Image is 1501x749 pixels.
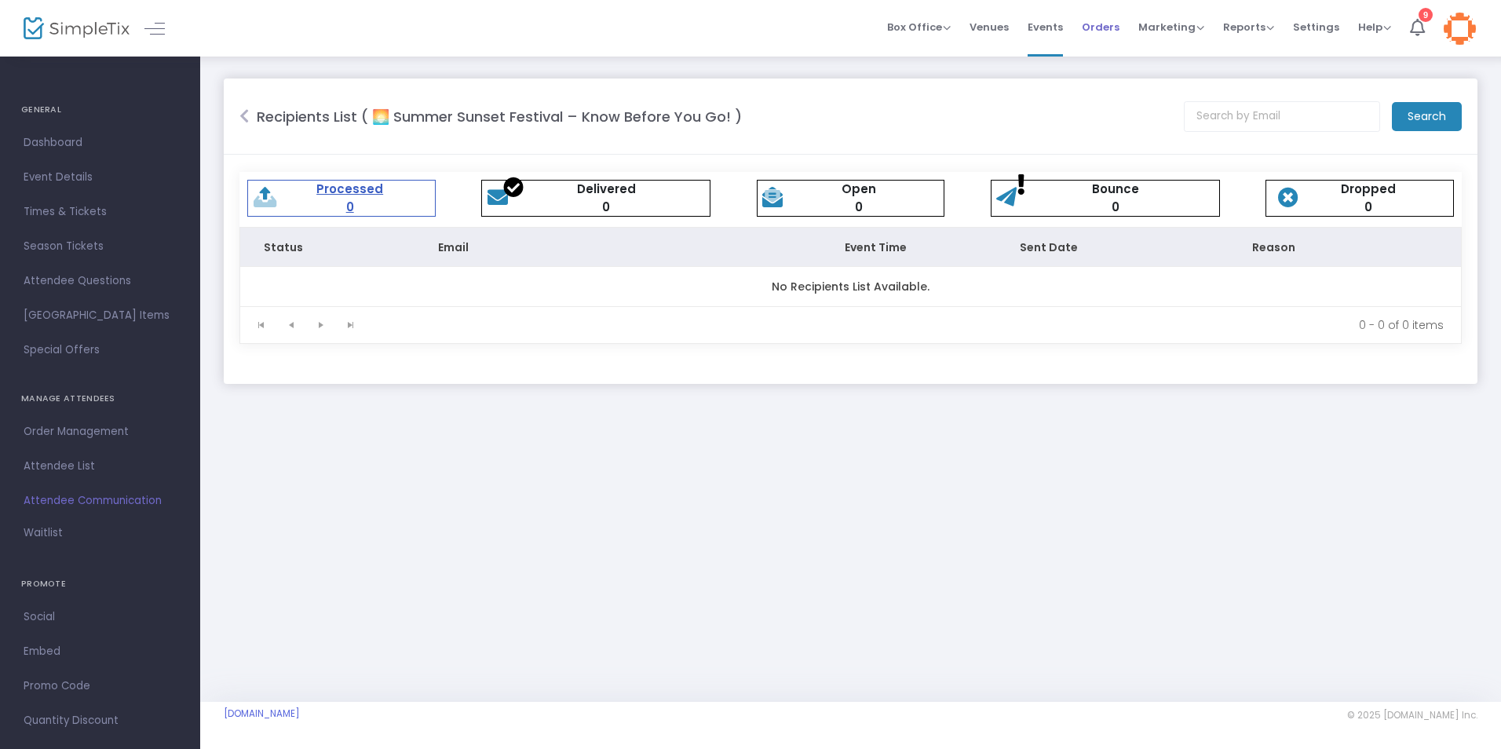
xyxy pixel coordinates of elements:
span: Event Details [24,167,177,188]
a: 0 [1112,199,1119,215]
kendo-pager-info: 0 - 0 of 0 items [377,317,1444,333]
a: Dropped [1341,181,1396,197]
th: Event Time [821,228,995,267]
div: 9 [1419,8,1433,22]
th: Status [240,228,415,267]
a: Bounce [1092,181,1139,197]
span: © 2025 [DOMAIN_NAME] Inc. [1347,709,1477,722]
span: Special Offers [24,340,177,360]
span: Reports [1223,20,1274,35]
span: Attendee List [24,456,177,477]
m-panel-title: Recipients List ( 🌅 Summer Sunset Festival – Know Before You Go! ) [257,106,742,127]
th: Email [415,228,821,267]
a: Processed [316,181,383,197]
span: Attendee Communication [24,491,177,511]
a: 0 [855,199,863,215]
td: No Recipients List Available. [240,267,1461,306]
a: [DOMAIN_NAME] [224,707,300,720]
span: Season Tickets [24,236,177,257]
m-button: Search [1392,102,1462,131]
a: 0 [602,199,610,215]
span: Venues [970,7,1009,47]
a: Open [842,181,876,197]
span: Times & Tickets [24,202,177,222]
h4: PROMOTE [21,568,179,600]
span: Box Office [887,20,951,35]
span: Events [1028,7,1063,47]
span: Promo Code [24,676,177,696]
span: Marketing [1138,20,1204,35]
span: Quantity Discount [24,711,177,731]
span: Embed [24,641,177,662]
span: Orders [1082,7,1119,47]
a: 0 [1364,199,1372,215]
a: 0 [346,199,354,215]
th: Sent Date [996,228,1229,267]
span: Settings [1293,7,1339,47]
span: Attendee Questions [24,271,177,291]
span: Help [1358,20,1391,35]
a: Delivered [577,181,636,197]
span: Social [24,607,177,627]
span: Order Management [24,422,177,442]
span: Waitlist [24,525,63,541]
h4: MANAGE ATTENDEES [21,383,179,415]
div: Data table [240,228,1461,306]
span: [GEOGRAPHIC_DATA] Items [24,305,177,326]
th: Reason [1229,228,1461,267]
input: Search by Email [1184,101,1380,132]
h4: GENERAL [21,94,179,126]
span: Dashboard [24,133,177,153]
